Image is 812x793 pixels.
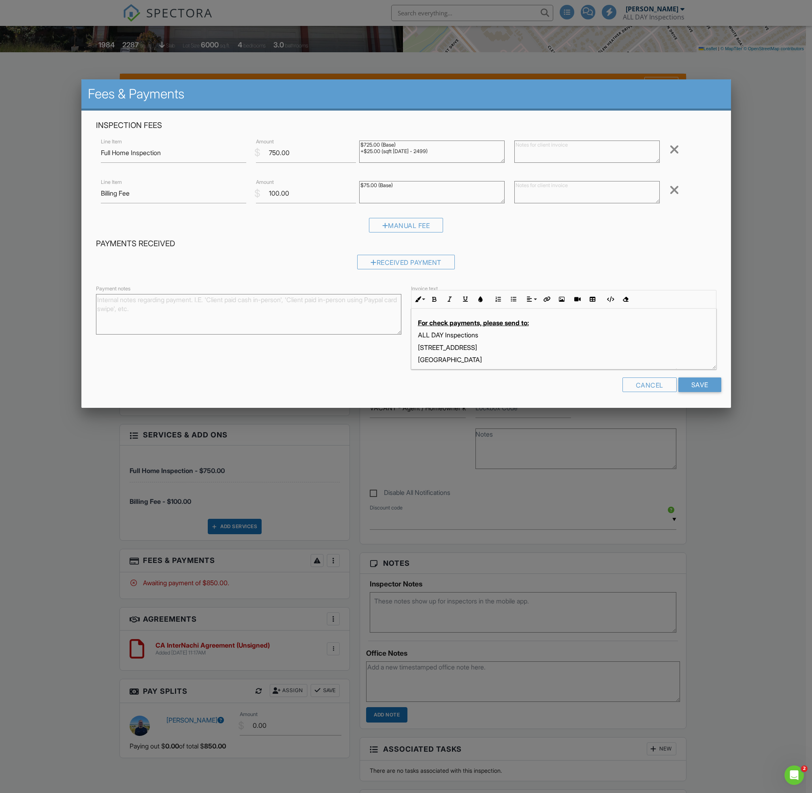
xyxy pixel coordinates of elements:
[357,255,455,269] div: Received Payment
[96,239,716,249] h4: Payments Received
[622,377,677,392] div: Cancel
[569,292,585,307] button: Insert Video
[458,292,473,307] button: Underline (Ctrl+U)
[490,292,506,307] button: Ordered List
[523,292,539,307] button: Align
[254,187,260,200] div: $
[418,330,710,339] p: ALL DAY Inspections
[473,292,488,307] button: Colors
[418,355,710,364] p: [GEOGRAPHIC_DATA]
[411,292,427,307] button: Inline Style
[411,285,438,292] label: Invoice text
[369,218,443,232] div: Manual Fee
[539,292,554,307] button: Insert Link (Ctrl+K)
[442,292,458,307] button: Italic (Ctrl+I)
[418,319,529,327] u: For check payments, please send to:
[88,86,725,102] h2: Fees & Payments
[678,377,721,392] input: Save
[369,223,443,231] a: Manual Fee
[256,138,274,145] label: Amount
[96,120,716,131] h4: Inspection Fees
[427,292,442,307] button: Bold (Ctrl+B)
[357,260,455,269] a: Received Payment
[506,292,521,307] button: Unordered List
[96,285,130,292] label: Payment notes
[101,138,122,145] label: Line Item
[101,179,122,186] label: Line Item
[418,367,710,386] p: *For checks not received within 10 business days of the date of inspection, there will be a $50 l...
[801,765,808,772] span: 2
[359,141,505,163] textarea: $725.00 (Base) +$25.00 (sqft [DATE] - 2499)
[256,179,274,186] label: Amount
[254,146,260,160] div: $
[618,292,633,307] button: Clear Formatting
[554,292,569,307] button: Insert Image (Ctrl+P)
[784,765,804,785] iframe: Intercom live chat
[585,292,600,307] button: Insert Table
[602,292,618,307] button: Code View
[359,181,505,203] textarea: $75.00 (Base)
[418,343,710,352] p: [STREET_ADDRESS]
